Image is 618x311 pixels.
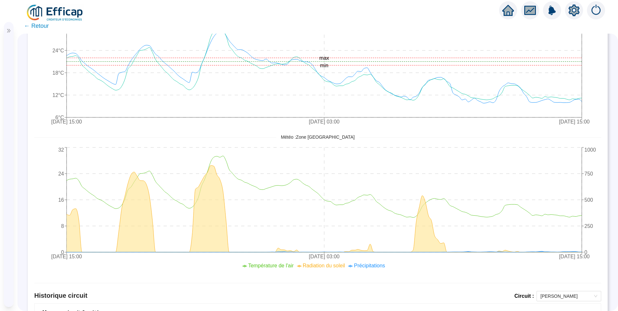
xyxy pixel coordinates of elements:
[26,4,84,22] img: efficap energie logo
[524,5,536,16] span: fund
[309,254,340,259] tspan: [DATE] 03:00
[559,119,590,124] tspan: [DATE] 15:00
[55,115,64,120] tspan: 6°C
[587,1,605,19] img: alerts
[515,292,534,300] span: Circuit :
[502,5,514,16] span: home
[58,171,64,177] tspan: 24
[61,250,64,255] tspan: 0
[34,291,87,300] h4: Historique circuit
[51,119,82,124] tspan: [DATE] 15:00
[540,291,597,301] span: Alesia chauffage
[248,263,294,268] span: Température de l'air
[24,21,49,30] span: ← Retour
[584,250,587,255] tspan: 0
[52,92,64,98] tspan: 12°C
[568,5,580,16] span: setting
[51,254,82,259] tspan: [DATE] 15:00
[584,171,593,177] tspan: 750
[61,223,64,229] tspan: 8
[58,197,64,203] tspan: 16
[276,134,359,141] span: Météo : Zone [GEOGRAPHIC_DATA]
[309,119,340,124] tspan: [DATE] 03:00
[559,254,590,259] tspan: [DATE] 15:00
[584,147,596,153] tspan: 1000
[320,63,328,68] tspan: min
[584,197,593,203] tspan: 500
[52,70,64,76] tspan: 18°C
[52,48,64,53] tspan: 24°C
[543,1,561,19] img: alerts
[354,263,385,268] span: Précipitations
[58,147,64,153] tspan: 32
[6,28,11,33] span: double-right
[319,55,329,61] tspan: max
[303,263,345,268] span: Radiation du soleil
[584,223,593,229] tspan: 250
